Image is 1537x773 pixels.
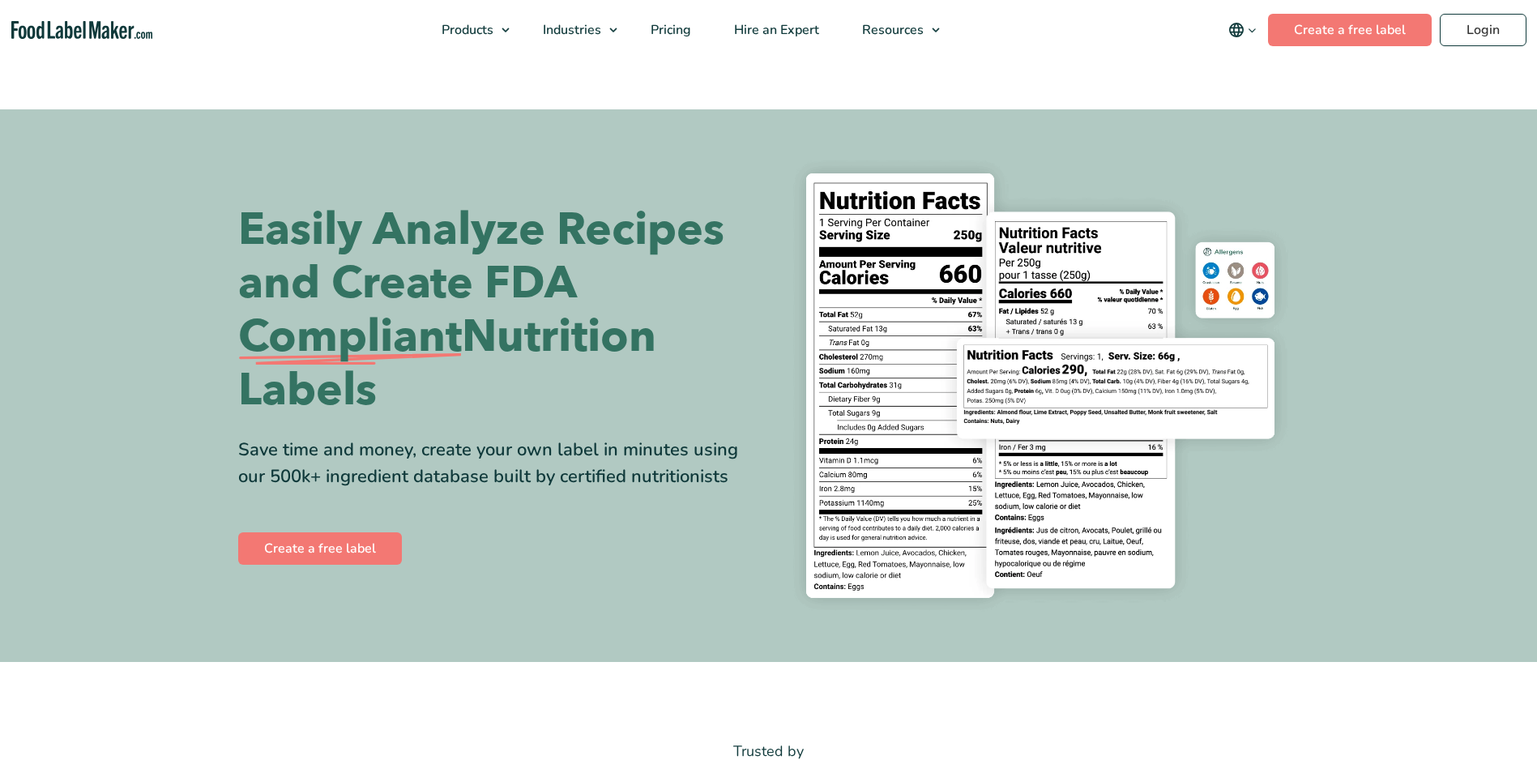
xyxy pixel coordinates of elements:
[238,203,757,417] h1: Easily Analyze Recipes and Create FDA Nutrition Labels
[238,437,757,490] div: Save time and money, create your own label in minutes using our 500k+ ingredient database built b...
[729,21,821,39] span: Hire an Expert
[437,21,495,39] span: Products
[857,21,925,39] span: Resources
[1440,14,1526,46] a: Login
[238,310,462,364] span: Compliant
[238,532,402,565] a: Create a free label
[538,21,603,39] span: Industries
[238,740,1300,763] p: Trusted by
[1268,14,1432,46] a: Create a free label
[646,21,693,39] span: Pricing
